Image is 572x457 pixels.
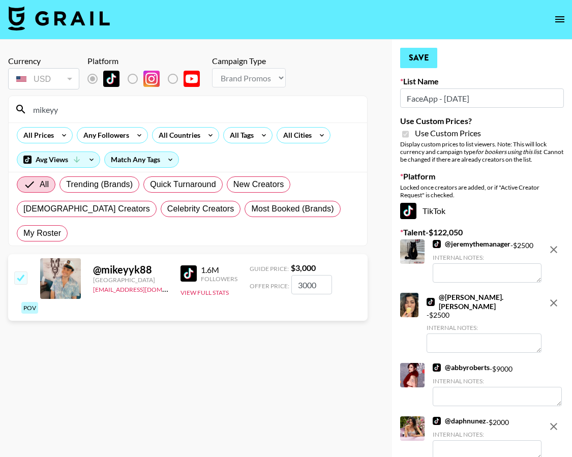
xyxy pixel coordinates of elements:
[250,265,289,272] span: Guide Price:
[400,203,416,219] img: TikTok
[105,152,178,167] div: Match Any Tags
[21,302,38,314] div: pov
[184,71,200,87] img: YouTube
[544,416,564,437] button: remove
[544,293,564,313] button: remove
[77,128,131,143] div: Any Followers
[427,298,435,306] img: TikTok
[66,178,133,191] span: Trending (Brands)
[224,128,256,143] div: All Tags
[277,128,314,143] div: All Cities
[400,184,564,199] div: Locked once creators are added, or if "Active Creator Request" is checked.
[427,293,541,353] div: - $ 2500
[201,265,237,275] div: 1.6M
[433,431,541,438] div: Internal Notes:
[143,71,160,87] img: Instagram
[23,227,61,239] span: My Roster
[103,71,119,87] img: TikTok
[433,363,441,372] img: TikTok
[291,263,316,272] strong: $ 3,000
[433,417,441,425] img: TikTok
[433,239,541,283] div: - $ 2500
[400,227,564,237] label: Talent - $ 122,050
[415,128,481,138] span: Use Custom Prices
[251,203,334,215] span: Most Booked (Brands)
[8,6,110,31] img: Grail Talent
[427,324,541,331] div: Internal Notes:
[433,363,490,372] a: @abbyroberts
[433,377,562,385] div: Internal Notes:
[23,203,150,215] span: [DEMOGRAPHIC_DATA] Creators
[150,178,216,191] span: Quick Turnaround
[250,282,289,290] span: Offer Price:
[433,363,562,406] div: - $ 9000
[153,128,202,143] div: All Countries
[433,240,441,248] img: TikTok
[87,68,208,89] div: List locked to TikTok.
[17,128,56,143] div: All Prices
[93,263,168,276] div: @ mikeyyk88
[400,171,564,181] label: Platform
[433,239,510,249] a: @jeremythemanager
[40,178,49,191] span: All
[8,66,79,92] div: Currency is locked to USD
[93,284,195,293] a: [EMAIL_ADDRESS][DOMAIN_NAME]
[433,416,486,425] a: @daphnunez
[400,140,564,163] div: Display custom prices to list viewers. Note: This will lock currency and campaign type . Cannot b...
[180,289,229,296] button: View Full Stats
[180,265,197,282] img: TikTok
[87,56,208,66] div: Platform
[212,56,286,66] div: Campaign Type
[17,152,100,167] div: Avg Views
[544,239,564,260] button: remove
[475,148,541,156] em: for bookers using this list
[400,76,564,86] label: List Name
[27,101,361,117] input: Search by User Name
[93,276,168,284] div: [GEOGRAPHIC_DATA]
[433,254,541,261] div: Internal Notes:
[400,116,564,126] label: Use Custom Prices?
[167,203,234,215] span: Celebrity Creators
[201,275,237,283] div: Followers
[291,275,332,294] input: 3,000
[400,203,564,219] div: TikTok
[233,178,284,191] span: New Creators
[8,56,79,66] div: Currency
[427,293,541,311] a: @[PERSON_NAME].[PERSON_NAME]
[400,48,437,68] button: Save
[10,70,77,88] div: USD
[550,9,570,29] button: open drawer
